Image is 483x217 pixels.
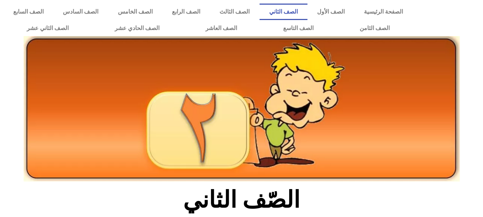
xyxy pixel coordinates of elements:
a: الصف الثامن [336,20,413,36]
h2: الصّف الثاني [123,186,360,214]
a: الصف الثالث [210,4,259,20]
a: الصف الحادي عشر [92,20,182,36]
a: الصف الأول [307,4,354,20]
a: الصف الثاني عشر [4,20,92,36]
a: الصف الثاني [260,4,307,20]
a: الصف السابع [4,4,53,20]
a: الصف العاشر [182,20,260,36]
a: الصف السادس [53,4,108,20]
a: الصف التاسع [260,20,336,36]
a: الصف الرابع [162,4,210,20]
a: الصفحة الرئيسية [354,4,413,20]
a: الصف الخامس [108,4,162,20]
